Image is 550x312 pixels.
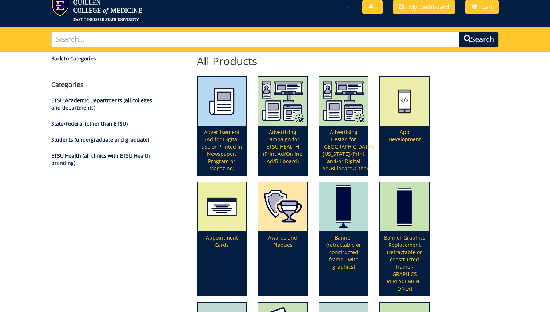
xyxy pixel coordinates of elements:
[258,77,307,126] img: etsu%20health%20marketing%20campaign%20image-6075f5506d2aa2.29536275.png
[198,77,246,175] a: Advertisement (Ad for Digital use or Printed in Newspaper, Program or Magazine)
[51,32,459,47] input: Search...
[459,32,499,47] button: Search
[198,77,246,126] img: printmedia-5fff40aebc8a36.86223841.png
[319,126,368,175] p: Advertising Design for [GEOGRAPHIC_DATA][US_STATE] (Print and/or Digital Ad/Billboard/Other)
[198,182,246,295] a: Appointment Cards
[319,77,368,175] a: Advertising Design for [GEOGRAPHIC_DATA][US_STATE] (Print and/or Digital Ad/Billboard/Other)
[258,77,307,175] a: Advertising Campaign for ETSU HEALTH (Print Ad/Online Ad/Billboard)
[380,182,429,295] a: Banner Graphics Replacement (retractable or constructed frame - GRAPHICS REPLACEMENT ONLY)
[319,77,368,126] img: etsu%20health%20marketing%20campaign%20image-6075f5506d2aa2.29536275.png
[380,231,429,295] p: Banner Graphics Replacement (retractable or constructed frame - GRAPHICS REPLACEMENT ONLY)
[319,182,368,231] img: retractable-banner-59492b401f5aa8.64163094.png
[198,231,246,295] p: Appointment Cards
[409,3,449,11] span: My Dashboard
[258,126,307,175] p: Advertising Campaign for ETSU HEALTH (Print Ad/Online Ad/Billboard)
[380,126,429,175] p: App Development
[258,182,307,231] img: plaques-5a7339fccbae09.63825868.png
[51,55,155,62] a: Back to Categories
[380,77,429,175] a: App Development
[191,55,435,67] h2: All Products
[319,231,368,295] p: Banner (retractable or constructed frame - with graphics)
[51,120,128,127] a: State/Federal (other than ETSU)
[198,126,246,175] p: Advertisement (Ad for Digital use or Printed in Newspaper, Program or Magazine)
[481,3,493,11] span: Cart
[51,81,155,88] h4: Categories
[51,136,149,143] a: Students (undergraduate and graduate)
[51,152,150,166] a: ETSU Health (all clinics with ETSU Health branding)
[380,77,429,126] img: app%20development%20icon-655684178ce609.47323231.png
[258,182,307,295] a: Awards and Plaques
[258,231,307,295] p: Awards and Plaques
[51,97,152,111] a: ETSU Academic Departments (all colleges and departments)
[319,182,368,295] a: Banner (retractable or constructed frame - with graphics)
[380,182,429,231] img: graphics-only-banner-5949222f1cdc31.93524894.png
[198,182,246,231] img: appointment%20cards-6556843a9f7d00.21763534.png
